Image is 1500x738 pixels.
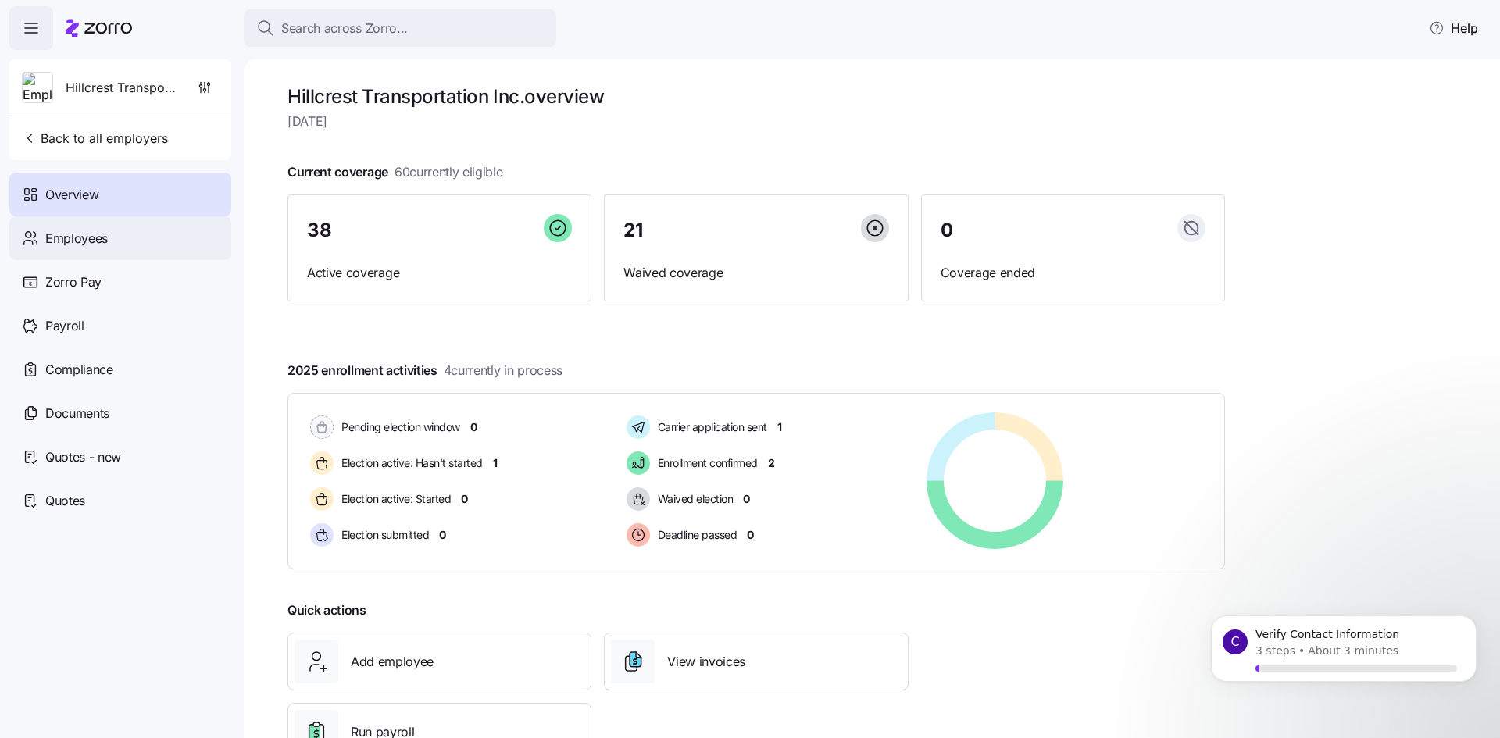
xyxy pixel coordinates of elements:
span: Election active: Started [337,491,451,507]
a: Documents [9,391,231,435]
span: Deadline passed [653,527,737,543]
span: 0 [747,527,754,543]
span: Active coverage [307,263,572,283]
a: Overview [9,173,231,216]
a: Zorro Pay [9,260,231,304]
button: Help [1416,12,1491,44]
span: Carrier application sent [653,419,767,435]
span: Back to all employers [22,129,168,148]
span: 2 [768,455,775,471]
span: Election active: Hasn't started [337,455,483,471]
button: Search across Zorro... [244,9,556,47]
span: Employees [45,229,108,248]
span: 0 [743,491,750,507]
span: Documents [45,404,109,423]
span: Current coverage [287,162,503,182]
a: Payroll [9,304,231,348]
span: 0 [439,527,446,543]
span: Quotes [45,491,85,511]
span: Zorro Pay [45,273,102,292]
span: 1 [777,419,782,435]
img: Employer logo [23,73,52,104]
span: 21 [623,221,642,240]
span: 4 currently in process [444,361,562,380]
iframe: Intercom notifications message [1187,597,1500,730]
span: [DATE] [287,112,1225,131]
span: Hillcrest Transportation Inc. [66,78,178,98]
a: Employees [9,216,231,260]
span: Waived coverage [623,263,888,283]
span: Coverage ended [941,263,1205,283]
a: Quotes [9,479,231,522]
span: Help [1429,19,1478,37]
a: Quotes - new [9,435,231,479]
span: 1 [493,455,498,471]
span: Election submitted [337,527,429,543]
span: Overview [45,185,98,205]
span: Compliance [45,360,113,380]
span: 0 [470,419,477,435]
span: Enrollment confirmed [653,455,758,471]
span: Pending election window [337,419,460,435]
span: 0 [941,221,953,240]
span: Search across Zorro... [281,19,408,38]
span: Quotes - new [45,447,121,467]
span: Payroll [45,316,84,336]
span: 60 currently eligible [395,162,503,182]
a: Compliance [9,348,231,391]
button: Back to all employers [16,123,174,154]
span: Quick actions [287,601,366,620]
span: 38 [307,221,331,240]
span: View invoices [667,652,745,672]
span: 2025 enrollment activities [287,361,562,380]
span: Add employee [351,652,434,672]
span: 0 [461,491,468,507]
h1: Hillcrest Transportation Inc. overview [287,84,1225,109]
span: Waived election [653,491,734,507]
